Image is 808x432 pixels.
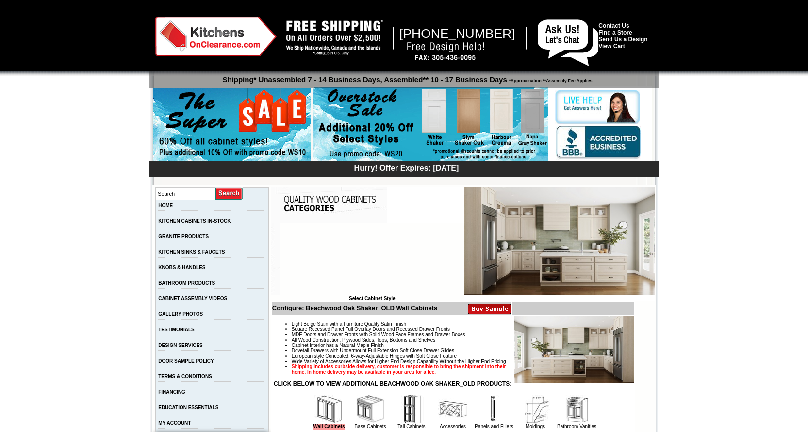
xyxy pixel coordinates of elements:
a: View Cart [598,43,625,50]
a: TERMS & CONDITIONS [158,374,212,379]
a: Send Us a Design [598,36,647,43]
img: Panels and Fillers [479,395,509,424]
img: Wall Cabinets [314,395,344,424]
li: Wide Variety of Accessories Allows for Higher End Design Capability Without the Higher End Pricing [292,359,634,364]
a: HOME [158,203,173,208]
img: Product Image [514,316,634,383]
a: TESTIMONIALS [158,327,194,332]
img: Kitchens on Clearance Logo [155,17,277,56]
li: MDF Doors and Drawer Fronts with Solid Wood Face Frames and Drawer Boxes [292,332,634,337]
a: Wall Cabinets [313,424,345,430]
img: Bathroom Vanities [562,395,591,424]
a: Accessories [440,424,466,429]
a: GRANITE PRODUCTS [158,234,209,239]
a: FINANCING [158,389,185,395]
a: DOOR SAMPLE POLICY [158,358,214,363]
li: Light Beige Stain with a Furniture Quality Satin Finish [292,321,634,327]
a: Contact Us [598,22,629,29]
a: KNOBS & HANDLES [158,265,205,270]
span: *Approximation **Assembly Fee Applies [507,76,593,83]
strong: Shipping includes curbside delivery, customer is responsible to bring the shipment into their hom... [292,364,506,375]
p: Shipping* Unassembled 7 - 14 Business Days, Assembled** 10 - 17 Business Days [154,71,659,84]
img: Base Cabinets [356,395,385,424]
li: European style Concealed, 6-way-Adjustable Hinges with Soft Close Feature [292,353,634,359]
img: Moldings [521,395,550,424]
a: CABINET ASSEMBLY VIDEOS [158,296,227,301]
img: Accessories [438,395,467,424]
a: DESIGN SERVICES [158,343,203,348]
span: [PHONE_NUMBER] [399,26,515,41]
a: KITCHEN CABINETS IN-STOCK [158,218,231,224]
a: EDUCATION ESSENTIALS [158,405,218,410]
iframe: Browser incompatible [280,223,464,296]
li: Square Recessed Panel Full Overlay Doors and Recessed Drawer Fronts [292,327,634,332]
li: All Wood Construction, Plywood Sides, Tops, Bottoms and Shelves [292,337,634,343]
a: GALLERY PHOTOS [158,311,203,317]
a: Panels and Fillers [475,424,513,429]
img: Tall Cabinets [397,395,426,424]
li: Cabinet Interior has a Natural Maple Finish [292,343,634,348]
a: Base Cabinets [354,424,386,429]
a: Find a Store [598,29,632,36]
a: BATHROOM PRODUCTS [158,280,215,286]
b: Configure: Beachwood Oak Shaker_OLD Wall Cabinets [272,304,437,311]
div: Hurry! Offer Expires: [DATE] [154,162,659,173]
a: Tall Cabinets [397,424,425,429]
a: KITCHEN SINKS & FAUCETS [158,249,225,255]
a: Bathroom Vanities [557,424,596,429]
img: Beachwood Oak Shaker_OLD [464,187,655,295]
a: Moldings [526,424,545,429]
b: Select Cabinet Style [349,296,396,301]
li: Dovetail Drawers with Undermount Full Extension Soft Close Drawer Glides [292,348,634,353]
strong: CLICK BELOW TO VIEW ADDITIONAL BEACHWOOD OAK SHAKER_OLD PRODUCTS: [274,380,511,387]
a: MY ACCOUNT [158,420,191,426]
input: Submit [215,187,243,200]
